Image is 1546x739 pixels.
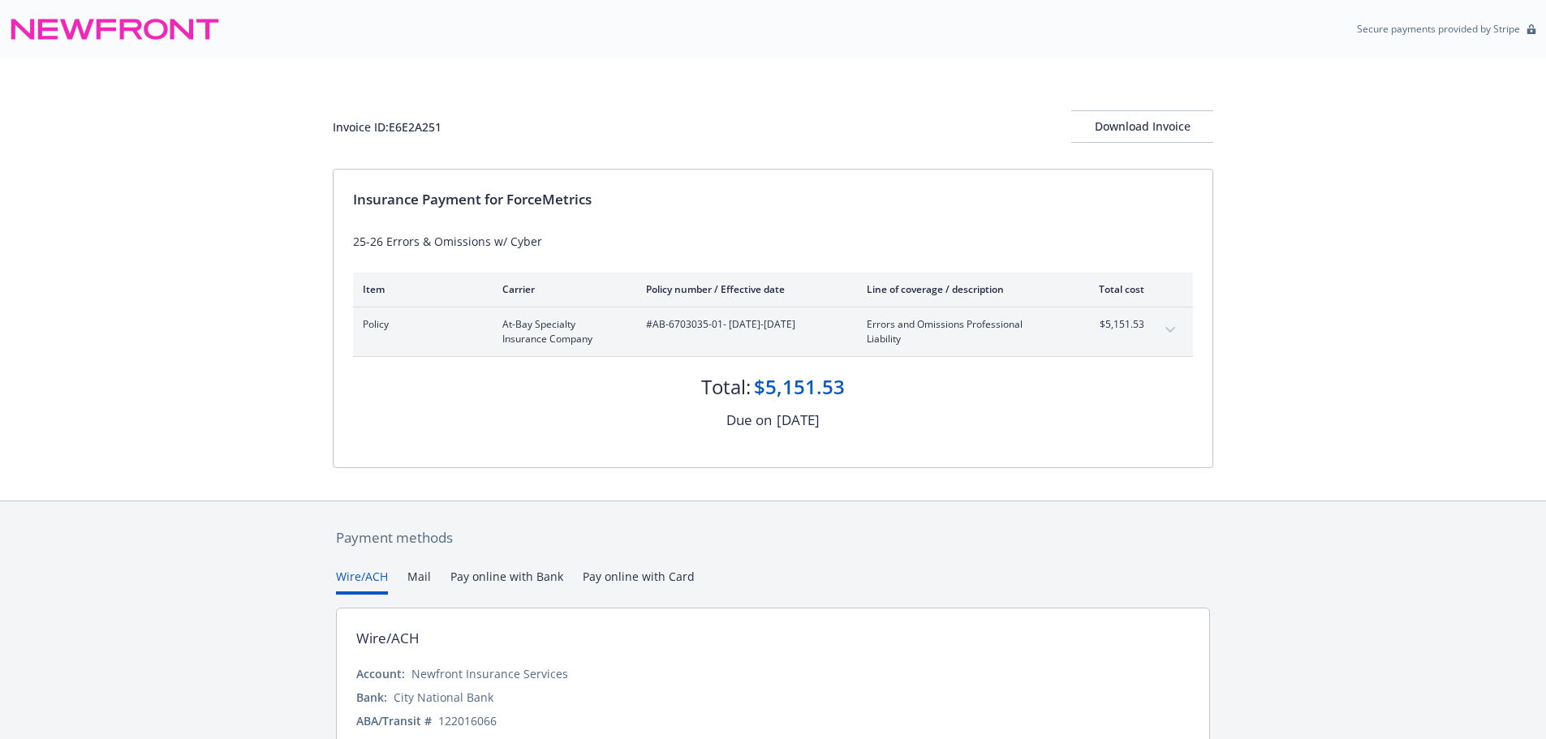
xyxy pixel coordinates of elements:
button: Mail [407,568,431,595]
div: City National Bank [394,689,493,706]
div: Payment methods [336,527,1210,548]
span: $5,151.53 [1083,317,1144,332]
div: Total cost [1083,282,1144,296]
div: Bank: [356,689,387,706]
div: Newfront Insurance Services [411,665,568,682]
div: Line of coverage / description [867,282,1057,296]
p: Secure payments provided by Stripe [1357,22,1520,36]
button: expand content [1157,317,1183,343]
div: ABA/Transit # [356,712,432,729]
div: 25-26 Errors & Omissions w/ Cyber [353,233,1193,250]
div: 122016066 [438,712,497,729]
div: Download Invoice [1071,111,1213,142]
div: Item [363,282,476,296]
span: #AB-6703035-01 - [DATE]-[DATE] [646,317,841,332]
span: Policy [363,317,476,332]
div: $5,151.53 [754,373,845,401]
div: Total: [701,373,751,401]
span: Errors and Omissions Professional Liability [867,317,1057,346]
div: Due on [726,410,772,431]
div: Policy number / Effective date [646,282,841,296]
div: Carrier [502,282,620,296]
button: Pay online with Bank [450,568,563,595]
div: PolicyAt-Bay Specialty Insurance Company#AB-6703035-01- [DATE]-[DATE]Errors and Omissions Profess... [353,307,1193,356]
div: Account: [356,665,405,682]
div: Invoice ID: E6E2A251 [333,118,441,135]
button: Download Invoice [1071,110,1213,143]
span: At-Bay Specialty Insurance Company [502,317,620,346]
button: Pay online with Card [583,568,695,595]
button: Wire/ACH [336,568,388,595]
div: Insurance Payment for ForceMetrics [353,189,1193,210]
div: [DATE] [777,410,820,431]
div: Wire/ACH [356,628,420,649]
